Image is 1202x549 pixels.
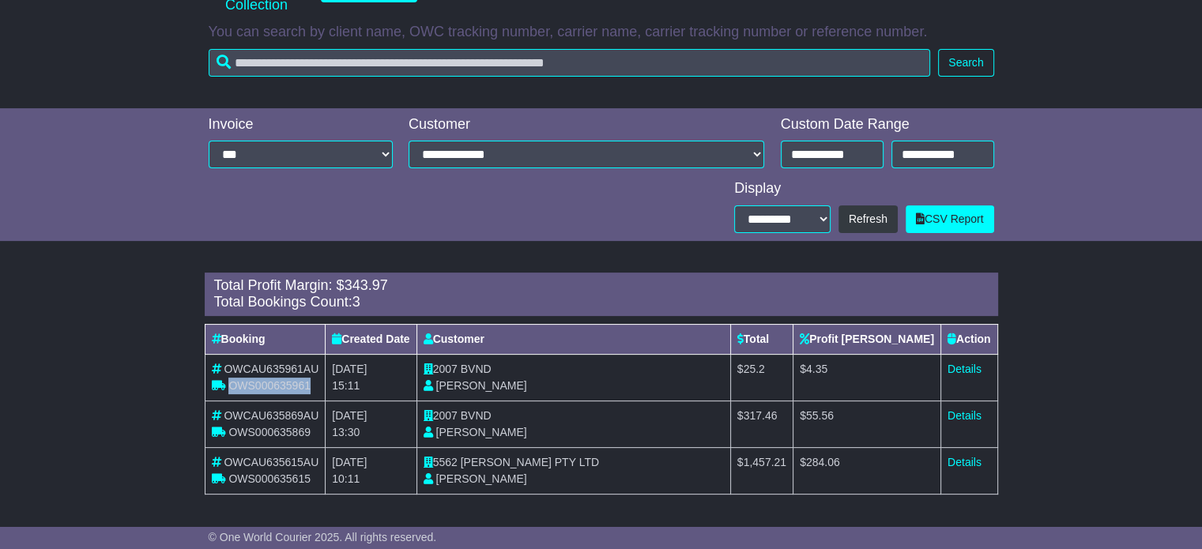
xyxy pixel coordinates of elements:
[435,472,526,485] span: [PERSON_NAME]
[326,324,416,354] th: Created Date
[209,24,994,41] p: You can search by client name, OWC tracking number, carrier name, carrier tracking number or refe...
[209,531,437,543] span: © One World Courier 2025. All rights reserved.
[224,409,318,422] span: OWCAU635869AU
[730,324,793,354] th: Total
[793,324,941,354] th: Profit [PERSON_NAME]
[433,456,458,468] span: 5562
[228,379,311,392] span: OWS000635961
[435,379,526,392] span: [PERSON_NAME]
[435,426,526,438] span: [PERSON_NAME]
[806,363,827,375] span: 4.35
[781,116,994,133] div: Custom Date Range
[940,324,997,354] th: Action
[744,363,765,375] span: 25.2
[205,324,326,354] th: Booking
[730,447,793,494] td: $
[793,354,941,400] td: $
[906,205,994,233] a: CSV Report
[209,116,394,133] div: Invoice
[214,277,989,295] div: Total Profit Margin: $
[948,363,982,375] a: Details
[433,409,458,422] span: 2007
[224,456,318,468] span: OWCAU635615AU
[332,426,360,438] span: 13:30
[352,294,360,310] span: 3
[332,363,367,375] span: [DATE]
[409,116,765,133] div: Customer
[461,456,599,468] span: [PERSON_NAME] PTY LTD
[224,363,318,375] span: OWCAU635961AU
[461,409,492,422] span: BVND
[228,426,311,438] span: OWS000635869
[416,324,730,354] th: Customer
[793,447,941,494] td: $
[744,409,778,422] span: 317.46
[461,363,492,375] span: BVND
[332,456,367,468] span: [DATE]
[806,456,840,468] span: 284.06
[332,379,360,392] span: 15:11
[730,400,793,447] td: $
[838,205,898,233] button: Refresh
[793,400,941,447] td: $
[332,472,360,485] span: 10:11
[730,354,793,400] td: $
[744,456,787,468] span: 1,457.21
[948,456,982,468] a: Details
[332,409,367,422] span: [DATE]
[228,472,311,485] span: OWS000635615
[734,180,993,197] div: Display
[948,409,982,422] a: Details
[345,277,388,293] span: 343.97
[433,363,458,375] span: 2007
[214,294,989,311] div: Total Bookings Count:
[938,49,993,77] button: Search
[806,409,834,422] span: 55.56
